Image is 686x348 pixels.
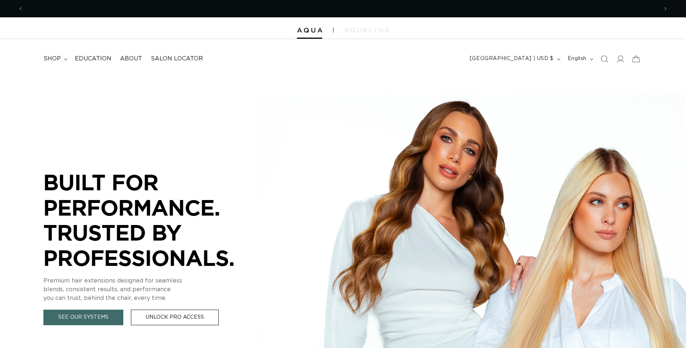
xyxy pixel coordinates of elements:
button: Previous announcement [13,2,29,16]
span: shop [43,55,61,63]
span: Education [75,55,111,63]
summary: Search [596,51,612,67]
span: [GEOGRAPHIC_DATA] | USD $ [470,55,554,63]
a: See Our Systems [43,310,123,325]
button: English [563,52,596,66]
img: Aqua Hair Extensions [297,28,322,33]
a: Unlock Pro Access [131,310,219,325]
span: English [568,55,587,63]
button: [GEOGRAPHIC_DATA] | USD $ [465,52,563,66]
p: Premium hair extensions designed for seamless blends, consistent results, and performance you can... [43,276,260,302]
a: About [116,51,146,67]
a: Salon Locator [146,51,207,67]
summary: shop [39,51,71,67]
span: About [120,55,142,63]
span: Salon Locator [151,55,203,63]
button: Next announcement [657,2,673,16]
a: Education [71,51,116,67]
img: aqualyna.com [344,28,389,32]
p: BUILT FOR PERFORMANCE. TRUSTED BY PROFESSIONALS. [43,170,260,270]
